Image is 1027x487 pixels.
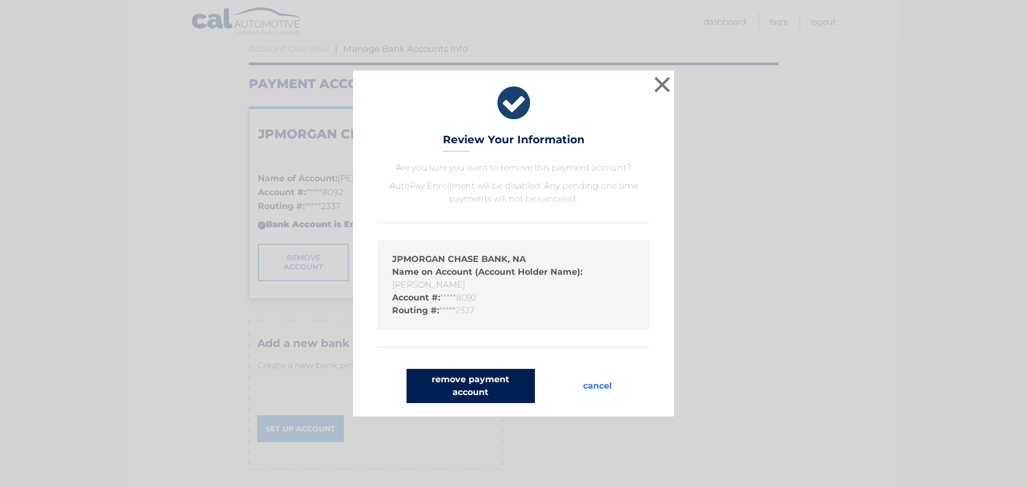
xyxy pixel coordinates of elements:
button: cancel [574,369,620,403]
p: Are you sure you want to remove this payment account? [377,161,650,174]
button: remove payment account [407,369,535,403]
p: AutoPay Enrollment will be disabled. Any pending one time payments will not be canceled. [377,180,650,205]
strong: Name on Account (Account Holder Name): [392,267,583,277]
strong: Account #: [392,292,440,303]
strong: Routing #: [392,305,439,315]
h3: Review Your Information [443,133,585,152]
button: × [652,74,673,95]
strong: JPMORGAN CHASE BANK, NA [392,254,526,264]
li: [PERSON_NAME] [392,266,635,291]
